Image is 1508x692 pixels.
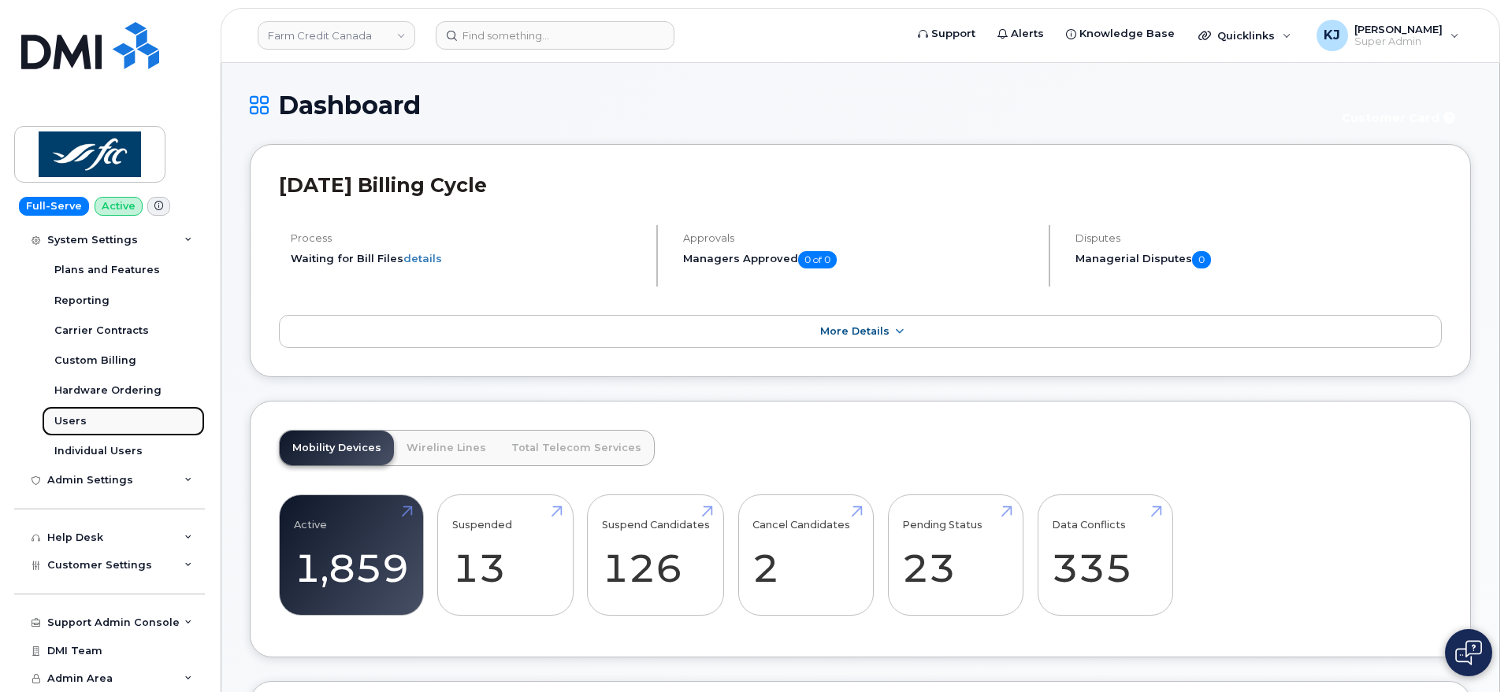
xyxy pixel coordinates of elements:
[403,252,442,265] a: details
[1455,640,1482,665] img: Open chat
[394,431,499,465] a: Wireline Lines
[1075,232,1442,244] h4: Disputes
[1075,251,1442,268] h5: Managerial Disputes
[683,251,1035,268] h5: Managers Approved
[798,251,837,268] span: 0 of 0
[279,173,1442,197] h2: [DATE] Billing Cycle
[294,503,409,607] a: Active 1,859
[291,251,643,266] li: Waiting for Bill Files
[1192,251,1211,268] span: 0
[452,503,559,607] a: Suspended 13
[291,232,643,244] h4: Process
[1052,503,1158,607] a: Data Conflicts 335
[499,431,654,465] a: Total Telecom Services
[280,431,394,465] a: Mobility Devices
[602,503,710,607] a: Suspend Candidates 126
[820,325,890,337] span: More Details
[683,232,1035,244] h4: Approvals
[250,91,1321,119] h1: Dashboard
[752,503,859,607] a: Cancel Candidates 2
[1329,104,1471,131] button: Customer Card
[902,503,1008,607] a: Pending Status 23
